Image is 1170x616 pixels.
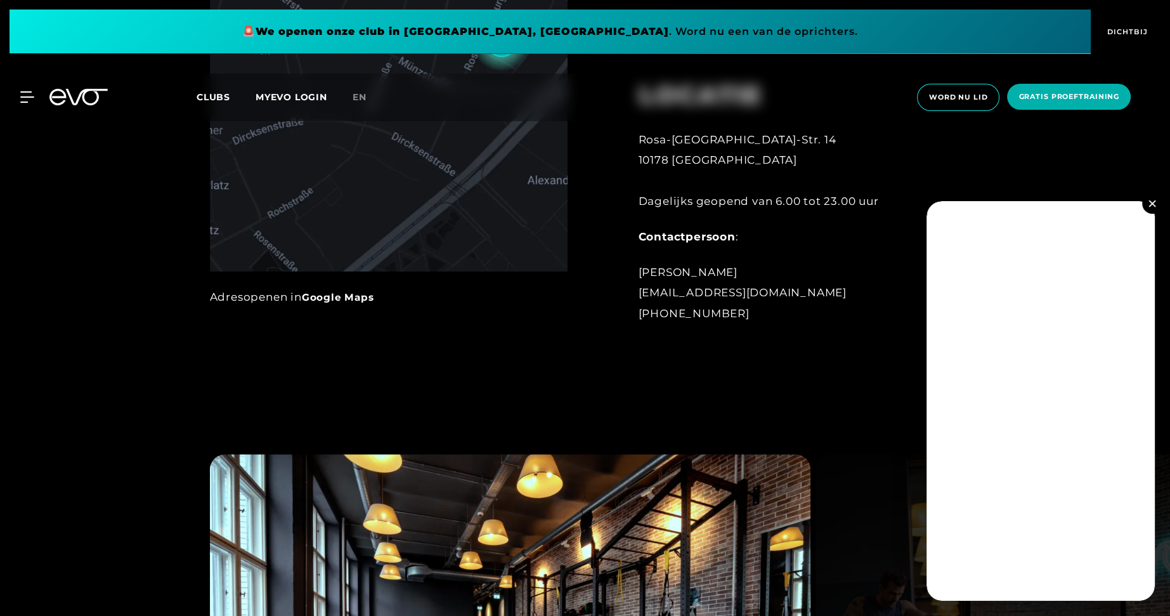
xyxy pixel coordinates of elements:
[1107,27,1148,36] font: DICHTBIJ
[1091,10,1160,54] button: DICHTBIJ
[256,91,327,103] a: MYEVO LOGIN
[639,230,736,243] font: Contactpersoon
[639,154,797,166] font: 10178 [GEOGRAPHIC_DATA]
[639,307,750,320] font: [PHONE_NUMBER]
[353,91,367,103] font: en
[639,266,738,279] font: [PERSON_NAME]
[639,286,847,299] font: [EMAIL_ADDRESS][DOMAIN_NAME]
[639,133,836,146] font: Rosa-[GEOGRAPHIC_DATA]-Str. 14
[913,84,1004,111] a: Word nu lid
[736,230,739,243] font: :
[929,93,988,102] font: Word nu lid
[1003,84,1134,111] a: Gratis proeftraining
[197,91,256,103] a: Clubs
[210,291,244,303] font: Adres
[1148,200,1155,207] img: close.svg
[353,90,382,105] a: en
[302,291,374,303] a: Google Maps
[1018,92,1119,101] font: Gratis proeftraining
[197,91,230,103] font: Clubs
[244,291,302,303] font: openen in
[639,195,879,207] font: Dagelijks geopend van 6.00 tot 23.00 uur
